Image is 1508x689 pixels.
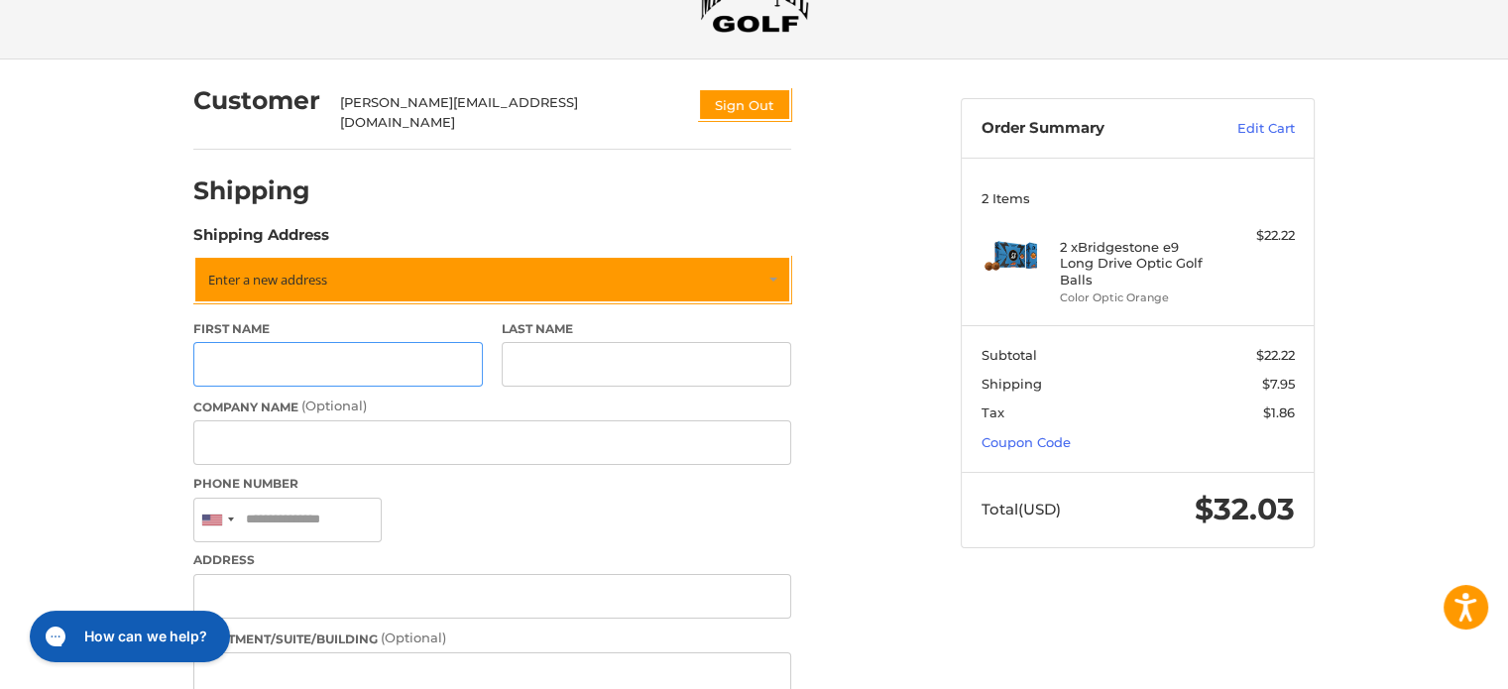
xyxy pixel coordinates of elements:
[982,347,1037,363] span: Subtotal
[1256,347,1295,363] span: $22.22
[20,604,235,669] iframe: Gorgias live chat messenger
[502,320,791,338] label: Last Name
[982,119,1195,139] h3: Order Summary
[698,88,791,121] button: Sign Out
[193,175,310,206] h2: Shipping
[982,500,1061,518] span: Total (USD)
[208,271,327,288] span: Enter a new address
[193,224,329,256] legend: Shipping Address
[193,629,791,648] label: Apartment/Suite/Building
[1217,226,1295,246] div: $22.22
[193,475,791,493] label: Phone Number
[381,630,446,645] small: (Optional)
[982,434,1071,450] a: Coupon Code
[1060,239,1212,287] h4: 2 x Bridgestone e9 Long Drive Optic Golf Balls
[193,320,483,338] label: First Name
[193,397,791,416] label: Company Name
[340,93,679,132] div: [PERSON_NAME][EMAIL_ADDRESS][DOMAIN_NAME]
[193,85,320,116] h2: Customer
[982,376,1042,392] span: Shipping
[982,190,1295,206] h3: 2 Items
[1195,491,1295,527] span: $32.03
[1195,119,1295,139] a: Edit Cart
[982,404,1004,420] span: Tax
[1060,289,1212,306] li: Color Optic Orange
[301,398,367,413] small: (Optional)
[194,499,240,541] div: United States: +1
[1262,376,1295,392] span: $7.95
[193,551,791,569] label: Address
[1344,635,1508,689] iframe: Google Customer Reviews
[1263,404,1295,420] span: $1.86
[193,256,791,303] a: Enter or select a different address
